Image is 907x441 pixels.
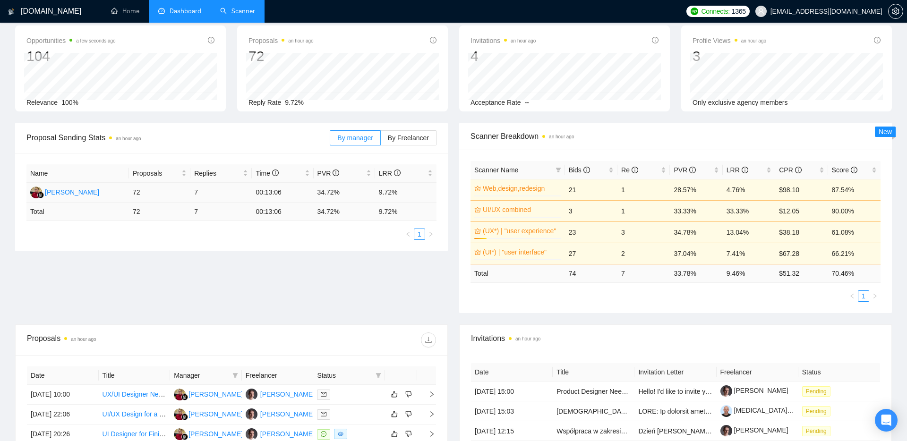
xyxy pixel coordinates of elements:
span: eye [338,431,343,437]
span: Pending [802,406,830,416]
div: [PERSON_NAME] [188,409,243,419]
button: dislike [403,428,414,440]
td: 72 [129,203,190,221]
span: Connects: [701,6,729,17]
td: 7 [617,264,670,282]
img: c1C7RLOuIqWGUqC5q0T5g_uXYEr0nxaCA-yUGdWtBsKA4uU0FIzoRkz0CeEuyj6lff [720,385,732,397]
img: gigradar-bm.png [181,414,188,420]
a: AG[PERSON_NAME] [174,410,243,417]
span: Manager [174,370,229,381]
td: UX/UI Designer Needed for Health App Image Capture Functionality [99,385,171,405]
td: $67.28 [775,243,828,264]
td: Native Speakers of Polish – Talent Bench for Future Managed Services Recording Projects [553,401,634,421]
th: Date [471,363,553,382]
img: BP [246,428,257,440]
td: 33.33% [670,200,722,221]
a: UI/UX Design for a Kids App [103,410,186,418]
td: 2 [617,243,670,264]
span: info-circle [851,167,857,173]
span: info-circle [742,167,748,173]
span: right [421,391,435,398]
a: UX/UI Designer Needed for Health App Image Capture Functionality [103,390,302,398]
td: 21 [565,179,617,200]
td: 90.00% [828,200,881,221]
span: left [405,231,411,237]
span: right [872,293,878,299]
td: 34.72% [314,183,375,203]
a: setting [888,8,903,15]
button: dislike [403,389,414,400]
a: searchScanner [220,7,255,15]
td: 34.72 % [314,203,375,221]
a: UI/UX combined [483,204,559,215]
td: 37.04% [670,243,722,264]
a: [PERSON_NAME] [720,387,788,394]
img: upwork-logo.png [691,8,698,15]
time: a few seconds ago [76,38,115,43]
time: an hour ago [549,134,574,139]
td: $98.10 [775,179,828,200]
li: Next Page [425,229,436,240]
a: [DEMOGRAPHIC_DATA] Speakers of Polish – Talent Bench for Future Managed Services Recording Projects [556,407,878,415]
button: right [869,290,881,302]
button: like [389,408,400,420]
span: info-circle [632,167,638,173]
li: Previous Page [402,229,414,240]
img: logo [8,4,15,19]
a: UI Designer for Finishing Touches (Figma + Lovable) [103,430,257,438]
td: [DATE] 10:00 [27,385,99,405]
button: right [425,229,436,240]
td: 13.04% [723,221,775,243]
img: gigradar-bm.png [181,394,188,400]
td: [DATE] 22:06 [27,405,99,424]
a: homeHome [111,7,139,15]
img: AG [174,428,186,440]
img: gigradar-bm.png [37,192,44,198]
div: 104 [26,47,116,65]
img: AG [174,389,186,400]
button: left [847,290,858,302]
button: like [389,428,400,440]
span: Relevance [26,99,58,106]
button: like [389,389,400,400]
span: Invitations [471,35,536,46]
span: 1365 [732,6,746,17]
td: 9.72% [375,183,436,203]
a: AG[PERSON_NAME] [174,390,243,398]
td: Product Designer Needed for New iOS Mobile App [553,382,634,401]
div: 72 [248,47,314,65]
span: PVR [317,170,340,177]
a: BP[PERSON_NAME] [246,410,315,417]
button: dislike [403,408,414,420]
th: Freelancer [242,366,314,385]
span: dislike [405,430,412,438]
span: Acceptance Rate [471,99,521,106]
td: 70.46 % [828,264,881,282]
div: Proposals [27,332,231,348]
span: like [391,390,398,398]
span: Pending [802,386,830,397]
th: Manager [170,366,242,385]
td: 7 [190,183,252,203]
button: download [421,332,436,348]
span: like [391,410,398,418]
th: Status [798,363,880,382]
img: BP [246,408,257,420]
div: Open Intercom Messenger [875,409,898,432]
td: $12.05 [775,200,828,221]
span: Proposals [133,168,180,178]
time: an hour ago [515,336,540,341]
span: info-circle [208,37,214,43]
span: By manager [337,134,373,142]
div: 4 [471,47,536,65]
span: Status [317,370,372,381]
td: 33.33% [723,200,775,221]
td: 27 [565,243,617,264]
span: like [391,430,398,438]
th: Proposals [129,164,190,183]
span: filter [554,163,563,177]
td: 7 [190,203,252,221]
th: Replies [190,164,252,183]
a: (UI*) | "user interface" [483,247,559,257]
span: Re [621,166,638,174]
